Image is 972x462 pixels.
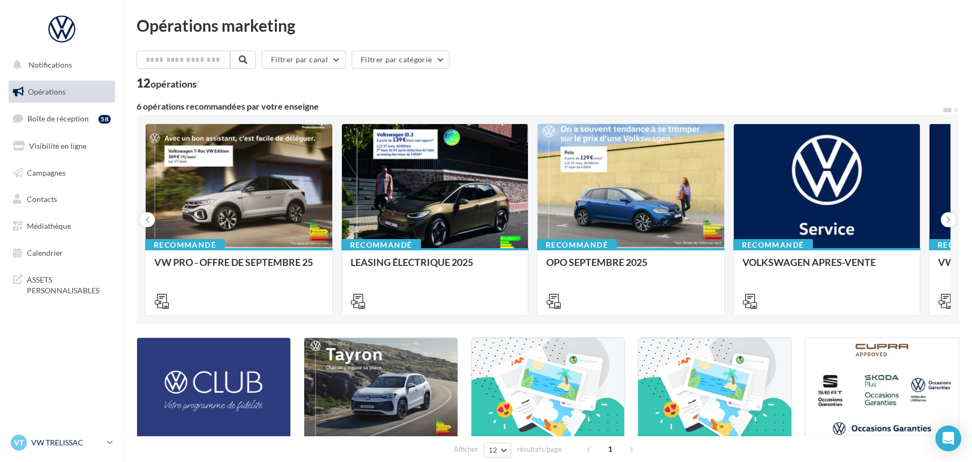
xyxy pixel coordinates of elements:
[9,432,115,453] a: VT VW TRELISSAC
[6,188,117,211] a: Contacts
[145,239,225,251] div: Recommandé
[27,272,111,295] span: ASSETS PERSONNALISABLES
[733,239,813,251] div: Recommandé
[28,60,72,69] span: Notifications
[137,17,959,33] div: Opérations marketing
[6,268,117,300] a: ASSETS PERSONNALISABLES
[6,54,113,76] button: Notifications
[27,248,63,257] span: Calendrier
[31,437,103,448] p: VW TRELISSAC
[351,257,520,278] div: LEASING ÉLECTRIQUE 2025
[742,257,912,278] div: VOLKSWAGEN APRES-VENTE
[484,443,511,458] button: 12
[6,81,117,103] a: Opérations
[27,194,57,204] span: Contacts
[517,444,562,454] span: résultats/page
[6,135,117,157] a: Visibilité en ligne
[262,50,346,69] button: Filtrer par canal
[489,446,498,454] span: 12
[27,221,71,230] span: Médiathèque
[6,215,117,237] a: Médiathèque
[98,115,111,124] div: 58
[151,79,197,89] div: opérations
[341,239,421,251] div: Recommandé
[6,242,117,264] a: Calendrier
[352,50,449,69] button: Filtrer par catégorie
[6,107,117,130] a: Boîte de réception58
[546,257,716,278] div: OPO SEPTEMBRE 2025
[137,102,942,111] div: 6 opérations recommandées par votre enseigne
[154,257,324,278] div: VW PRO - OFFRE DE SEPTEMBRE 25
[28,87,66,96] span: Opérations
[602,441,619,458] span: 1
[29,141,87,150] span: Visibilité en ligne
[454,444,478,454] span: Afficher
[537,239,617,251] div: Recommandé
[6,162,117,184] a: Campagnes
[27,168,66,177] span: Campagnes
[14,437,24,448] span: VT
[137,77,197,89] div: 12
[27,114,89,123] span: Boîte de réception
[935,425,961,451] div: Open Intercom Messenger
